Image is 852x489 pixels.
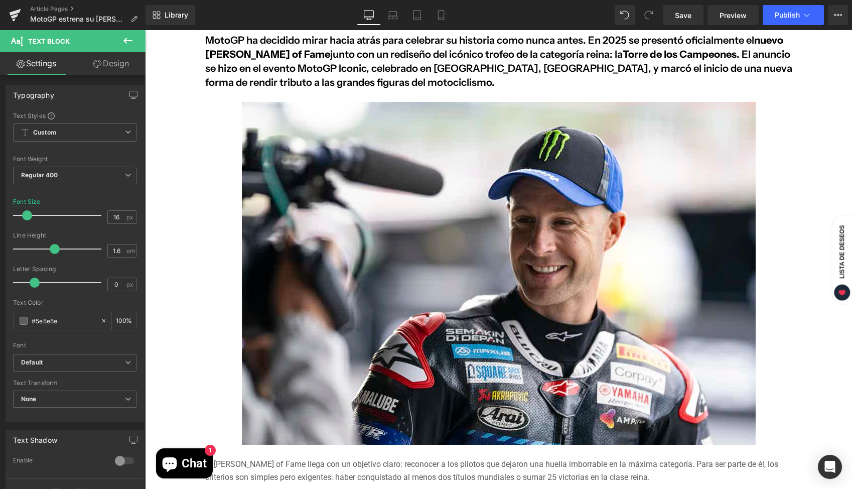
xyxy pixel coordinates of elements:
[763,5,824,25] button: Publish
[675,10,691,21] span: Save
[720,10,747,21] span: Preview
[381,5,405,25] a: Laptop
[21,358,43,367] i: Default
[405,5,429,25] a: Tablet
[13,198,41,205] div: Font Size
[13,156,136,163] div: Font Weight
[165,11,188,20] span: Library
[30,15,126,23] span: MotoGP estrena su [PERSON_NAME] of Fame
[828,5,848,25] button: More
[8,418,71,451] inbox-online-store-chat: Chat de la tienda online Shopify
[13,266,136,273] div: Letter Spacing
[818,455,842,479] div: Open Intercom Messenger
[75,52,148,75] a: Design
[13,456,105,467] div: Enable
[429,5,453,25] a: Mobile
[32,315,96,326] input: Color
[21,171,58,179] b: Regular 400
[13,85,54,99] div: Typography
[126,214,135,220] span: px
[126,281,135,288] span: px
[21,395,37,403] b: None
[13,232,136,239] div: Line Height
[30,5,146,13] a: Article Pages
[60,3,647,59] h2: MotoGP ha decidido mirar hacia atrás para celebrar su historia como nunca antes. En 2025 se prese...
[13,430,57,444] div: Text Shadow
[126,248,135,254] span: em
[13,380,136,387] div: Text Transform
[357,5,381,25] a: Desktop
[28,37,70,45] span: Text Block
[13,299,136,306] div: Text Color
[707,5,759,25] a: Preview
[639,5,659,25] button: Redo
[775,11,800,19] span: Publish
[13,342,136,349] div: Font
[615,5,635,25] button: Undo
[112,312,136,330] div: %
[97,72,611,415] img: Jonathan Rea anuncia su retiro
[33,129,56,137] b: Custom
[60,428,647,453] div: El [PERSON_NAME] of Fame llega con un objetivo claro: reconocer a los pilotos que dejaron una hue...
[13,111,136,119] div: Text Styles
[146,5,195,25] a: New Library
[478,18,592,30] strong: Torre de los Campeones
